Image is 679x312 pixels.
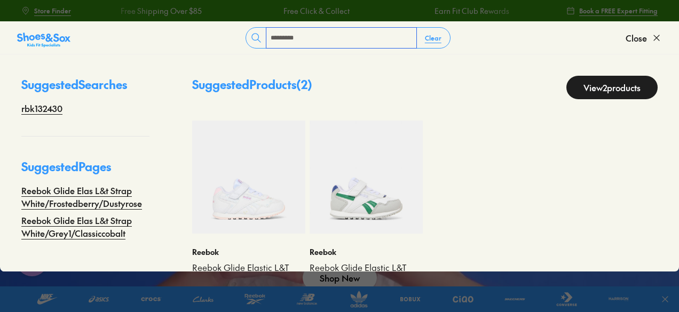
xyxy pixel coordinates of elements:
p: Reebok [192,246,305,258]
a: rbk132430 [21,102,62,115]
span: Close [626,31,647,44]
img: SNS_Logo_Responsive.svg [17,31,70,49]
a: Reebok Glide Elas L&t Strap White/Frostedberry/Dustyrose [21,184,149,210]
a: Shop New [303,266,377,290]
p: Suggested Pages [21,158,149,184]
a: Free Click & Collect [282,5,348,17]
a: Reebok Glide Elastic L&T Strap [310,262,423,285]
span: Store Finder [34,6,71,15]
p: Reebok [310,246,423,258]
a: Store Finder [21,1,71,20]
a: Reebok Glide Elas L&t Strap White/Grey1/Classiccobalt [21,214,149,239]
button: Gorgias live chat [5,4,37,36]
a: Reebok Glide Elastic L&T Strap [192,262,305,285]
button: Clear [416,28,450,47]
button: Close [626,26,662,50]
a: Book a FREE Expert Fitting [566,1,658,20]
p: Suggested Products [192,76,312,99]
a: Free Shipping Over $85 [119,5,200,17]
span: ( 2 ) [296,76,312,92]
a: Shoes &amp; Sox [17,29,70,46]
a: Earn Fit Club Rewards [433,5,508,17]
p: Suggested Searches [21,76,149,102]
a: View2products [566,76,658,99]
span: Book a FREE Expert Fitting [579,6,658,15]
